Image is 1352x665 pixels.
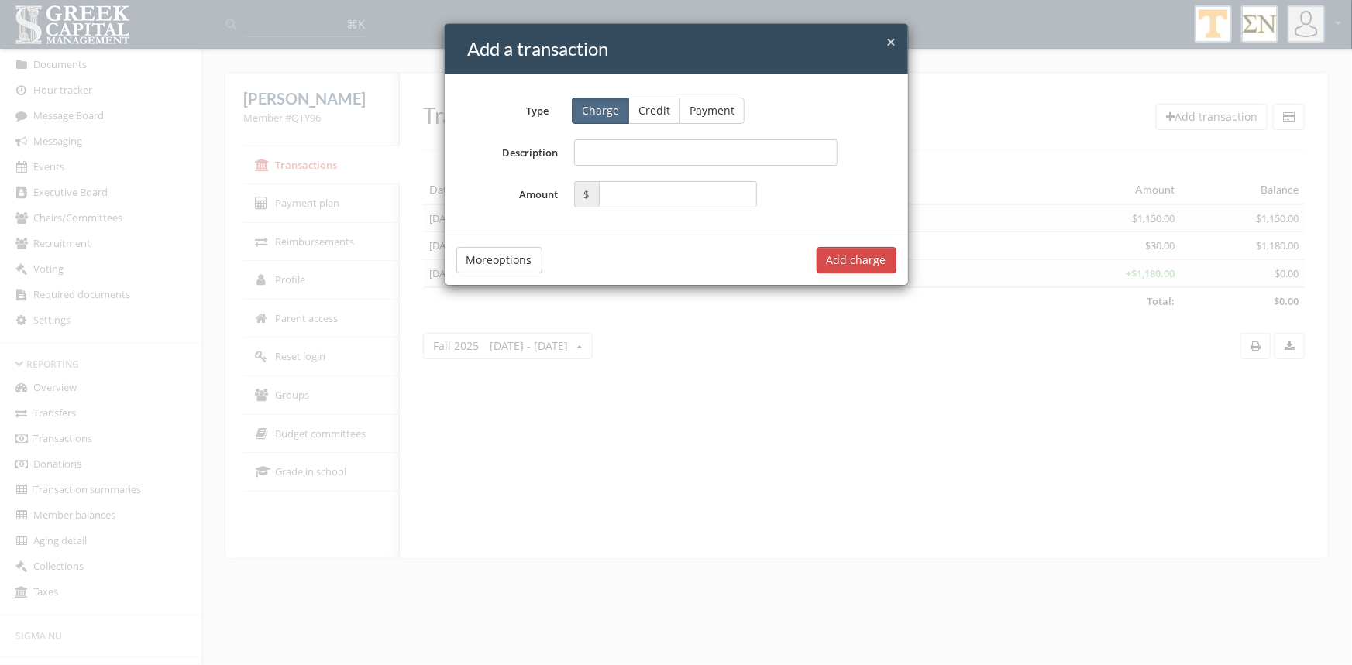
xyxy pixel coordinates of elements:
[456,139,566,166] label: Description
[456,247,542,273] button: Moreoptions
[445,98,561,118] label: Type
[574,181,599,207] span: $
[628,98,680,124] button: Credit
[468,36,896,62] h4: Add a transaction
[817,247,896,273] button: Add charge
[887,31,896,53] span: ×
[572,98,629,124] button: Charge
[679,98,745,124] button: Payment
[456,181,566,207] label: Amount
